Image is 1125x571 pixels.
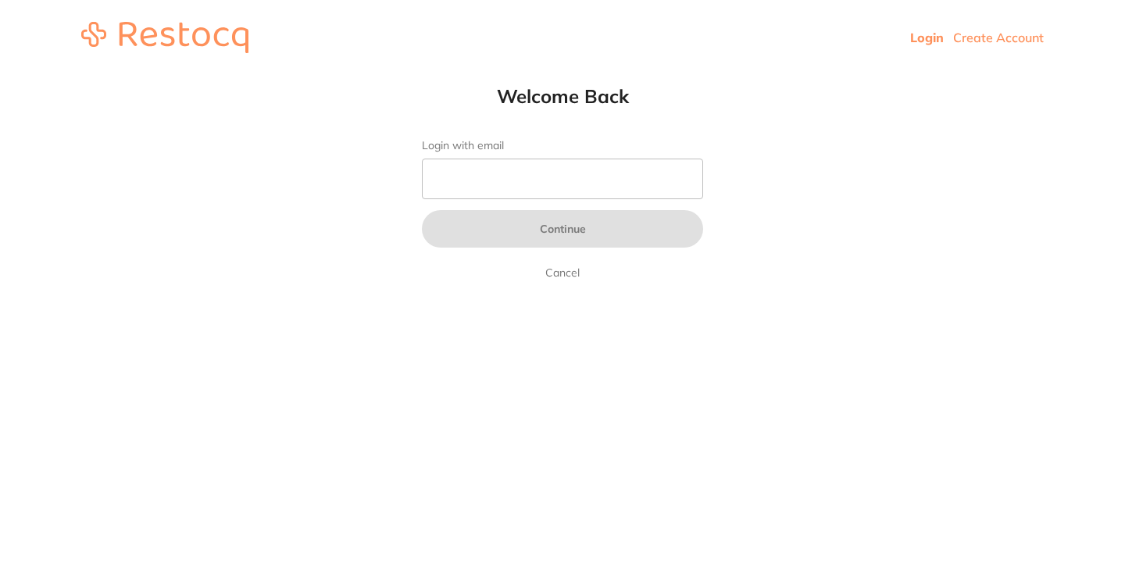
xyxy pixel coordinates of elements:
a: Cancel [542,263,583,282]
img: restocq_logo.svg [81,22,248,53]
a: Login [910,30,944,45]
h1: Welcome Back [391,84,734,108]
label: Login with email [422,139,703,152]
a: Create Account [953,30,1044,45]
button: Continue [422,210,703,248]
